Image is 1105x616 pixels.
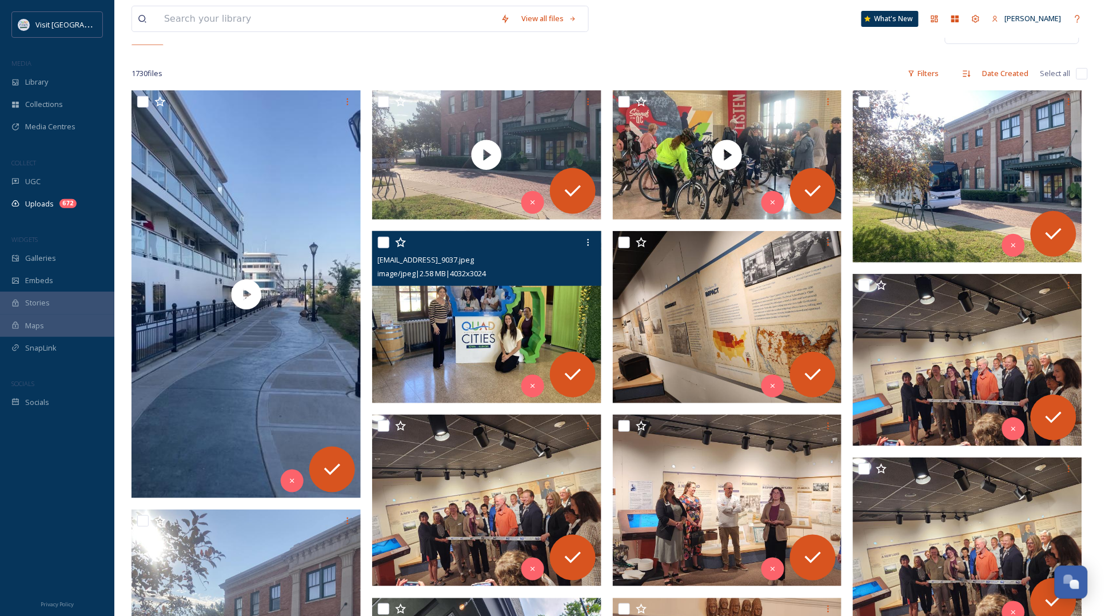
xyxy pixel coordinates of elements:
span: [EMAIL_ADDRESS]_9037.jpeg [378,255,474,265]
span: Socials [25,397,49,408]
span: SnapLink [25,343,57,353]
span: Galleries [25,253,56,264]
span: UGC [25,176,41,187]
img: thumbnail [131,90,361,498]
span: image/jpeg | 2.58 MB | 4032 x 3024 [378,268,486,279]
span: Stories [25,297,50,308]
a: [PERSON_NAME] [986,7,1067,30]
span: SOCIALS [11,379,34,388]
span: Maps [25,320,44,331]
div: Date Created [977,62,1035,85]
span: [PERSON_NAME] [1005,13,1062,23]
span: Media Centres [25,121,75,132]
img: QCCVB_VISIT_vert_logo_4c_tagline_122019.svg [18,19,30,30]
a: Privacy Policy [41,597,74,610]
img: ext_1754591222.722194_Jkranovich@visitquadcities.com-20250807_132334.jpg [613,231,842,403]
img: ext_1754590435.641801_Jkranovich@visitquadcities.com-20250807_130628.jpg [613,415,842,587]
div: 672 [59,199,77,208]
a: View all files [516,7,583,30]
a: What's New [861,11,919,27]
img: ext_1758894142.739494_Kkeuning@visitquadcities.com-IMG_8817.jpeg [853,90,1082,263]
img: ext_1754590435.641405_Jkranovich@visitquadcities.com-20250807_131101.jpg [372,415,601,587]
input: Search your library [158,6,495,31]
span: Select all [1040,68,1071,79]
span: WIDGETS [11,235,38,244]
span: COLLECT [11,158,36,167]
span: Collections [25,99,63,110]
div: Filters [902,62,945,85]
img: ext_1754590440.865679_Jkranovich@visitquadcities.com-20250807_131048.jpg [853,274,1082,446]
span: Visit [GEOGRAPHIC_DATA] [35,19,124,30]
button: Open Chat [1055,566,1088,599]
img: thumbnail [613,90,842,220]
span: Embeds [25,275,53,286]
img: thumbnail [372,90,601,220]
span: MEDIA [11,59,31,67]
img: ext_1758894134.910508_Kkeuning@visitquadcities.com-IMG_9037.jpeg [372,231,601,403]
span: Uploads [25,198,54,209]
span: 1730 file s [131,68,162,79]
span: Library [25,77,48,88]
span: Privacy Policy [41,601,74,608]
